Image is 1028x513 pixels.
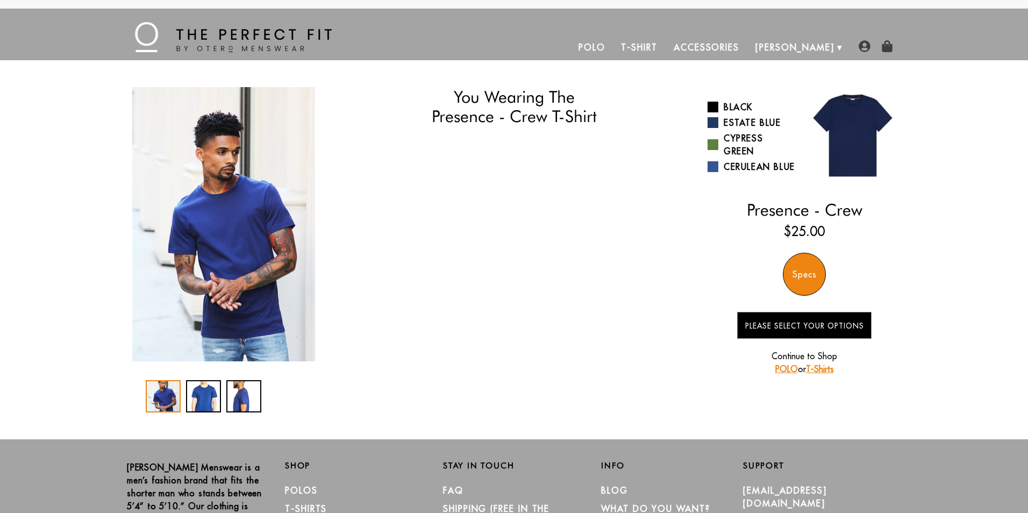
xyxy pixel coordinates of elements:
div: 2 / 3 [186,380,221,412]
div: 1 / 3 [127,87,320,361]
h2: Support [743,461,901,471]
a: Polo [570,34,613,60]
h1: You Wearing The Presence - Crew T-Shirt [386,87,641,126]
span: Please Select Your Options [745,321,864,331]
div: Specs [783,253,826,296]
h2: Info [601,461,743,471]
div: 3 / 3 [226,380,261,412]
img: user-account-icon.png [859,40,870,52]
ins: $25.00 [784,222,825,241]
a: Cypress Green [708,132,796,158]
h2: Shop [285,461,427,471]
img: The Perfect Fit - by Otero Menswear - Logo [135,22,332,52]
img: shopping-bag-icon.png [881,40,893,52]
h2: Presence - Crew [708,200,901,219]
a: Black [708,101,796,113]
div: 1 / 3 [146,380,181,412]
a: [EMAIL_ADDRESS][DOMAIN_NAME] [743,485,827,509]
p: Continue to Shop or [737,350,872,375]
img: 013.jpg [804,87,901,184]
a: Estate Blue [708,116,796,129]
a: [PERSON_NAME] [747,34,843,60]
a: Cerulean Blue [708,160,796,173]
a: Accessories [666,34,747,60]
a: T-Shirt [613,34,665,60]
a: Polos [285,485,318,496]
a: POLO [775,364,798,374]
a: FAQ [443,485,463,496]
h2: Stay in Touch [443,461,585,471]
a: T-Shirts [806,364,834,374]
a: Blog [601,485,628,496]
button: Please Select Your Options [737,312,872,339]
img: IMG_2428_copy_1024x1024_2x_54a29d56-2a4d-4dd6-a028-5652b32cc0ff_340x.jpg [132,87,315,361]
